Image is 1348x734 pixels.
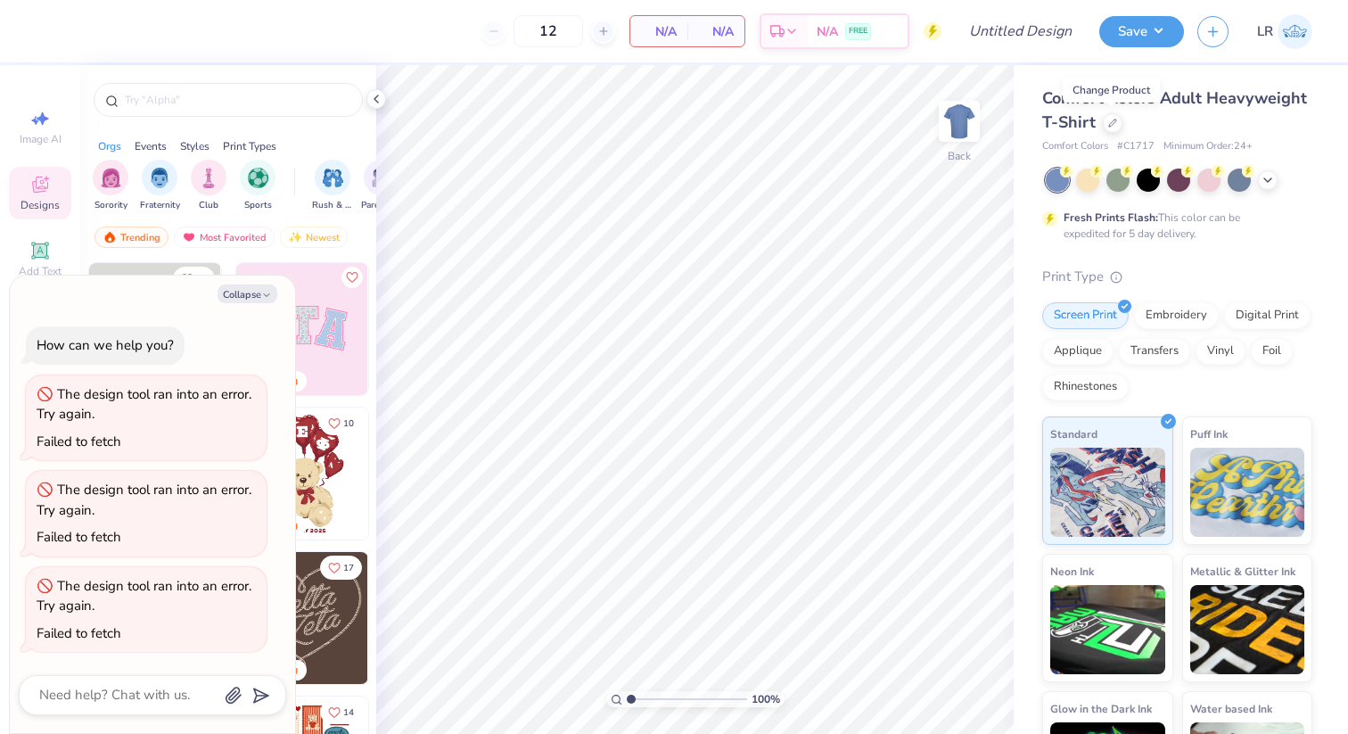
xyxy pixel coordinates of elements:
div: Rhinestones [1042,374,1129,400]
span: N/A [641,22,677,41]
img: Puff Ink [1190,448,1305,537]
span: Club [199,199,218,212]
div: The design tool ran into an error. Try again. [37,385,251,424]
span: Minimum Order: 24 + [1163,139,1253,154]
a: LR [1257,14,1312,49]
img: Standard [1050,448,1165,537]
span: Glow in the Dark Ink [1050,699,1152,718]
div: How can we help you? [37,336,174,354]
button: filter button [312,160,353,212]
span: 14 [343,708,354,717]
button: Like [341,267,363,288]
span: Fraternity [140,199,180,212]
div: Foil [1251,338,1293,365]
span: N/A [817,22,838,41]
span: Standard [1050,425,1097,443]
button: Like [320,411,362,435]
div: Events [135,138,167,154]
div: The design tool ran into an error. Try again. [37,481,251,519]
span: 100 % [752,691,780,707]
img: Parent's Weekend Image [372,168,392,188]
img: edfb13fc-0e43-44eb-bea2-bf7fc0dd67f9 [220,263,352,395]
button: filter button [140,160,180,212]
button: Collapse [218,285,277,303]
div: Styles [180,138,210,154]
div: Digital Print [1224,302,1311,329]
div: filter for Rush & Bid [312,160,353,212]
img: 587403a7-0594-4a7f-b2bd-0ca67a3ff8dd [236,408,368,540]
div: filter for Sports [240,160,275,212]
img: Back [941,103,977,139]
img: trending.gif [103,231,117,243]
div: Failed to fetch [37,433,121,450]
img: most_fav.gif [182,231,196,243]
div: Most Favorited [174,227,275,248]
input: Untitled Design [955,13,1086,49]
img: Club Image [199,168,218,188]
div: Transfers [1119,338,1190,365]
div: Applique [1042,338,1114,365]
button: filter button [93,160,128,212]
img: Sorority Image [101,168,121,188]
img: 3b9aba4f-e317-4aa7-a679-c95a879539bd [89,263,221,395]
button: Like [320,700,362,724]
div: filter for Parent's Weekend [361,160,402,212]
span: Neon Ink [1050,562,1094,581]
span: Comfort Colors Adult Heavyweight T-Shirt [1042,87,1307,133]
span: FREE [849,25,867,37]
div: Embroidery [1134,302,1219,329]
button: filter button [191,160,226,212]
div: This color can be expedited for 5 day delivery. [1064,210,1283,242]
span: N/A [698,22,734,41]
span: Metallic & Glitter Ink [1190,562,1295,581]
span: Parent's Weekend [361,199,402,212]
span: Sorority [95,199,127,212]
button: Like [173,267,215,291]
img: ead2b24a-117b-4488-9b34-c08fd5176a7b [367,552,499,684]
button: filter button [361,160,402,212]
div: Failed to fetch [37,624,121,642]
span: Designs [21,198,60,212]
div: Trending [95,227,168,248]
div: filter for Fraternity [140,160,180,212]
div: Orgs [98,138,121,154]
div: Newest [280,227,348,248]
button: Save [1099,16,1184,47]
img: Rush & Bid Image [323,168,343,188]
span: 17 [343,564,354,573]
div: filter for Sorority [93,160,128,212]
button: filter button [240,160,275,212]
input: Try "Alpha" [123,91,351,109]
img: Fraternity Image [150,168,169,188]
div: Print Type [1042,267,1312,287]
img: 9980f5e8-e6a1-4b4a-8839-2b0e9349023c [236,263,368,395]
input: – – [514,15,583,47]
div: Failed to fetch [37,528,121,546]
img: 12710c6a-dcc0-49ce-8688-7fe8d5f96fe2 [236,552,368,684]
strong: Fresh Prints Flash: [1064,210,1158,225]
img: 5ee11766-d822-42f5-ad4e-763472bf8dcf [367,263,499,395]
span: Add Text [19,264,62,278]
div: The design tool ran into an error. Try again. [37,577,251,615]
span: Sports [244,199,272,212]
img: Newest.gif [288,231,302,243]
img: Sports Image [248,168,268,188]
img: Metallic & Glitter Ink [1190,585,1305,674]
span: Comfort Colors [1042,139,1108,154]
div: Back [948,148,971,164]
div: filter for Club [191,160,226,212]
span: Puff Ink [1190,425,1228,443]
img: Lindsey Rawding [1278,14,1312,49]
div: Print Types [223,138,276,154]
img: e74243e0-e378-47aa-a400-bc6bcb25063a [367,408,499,540]
span: Image AI [20,132,62,146]
span: Rush & Bid [312,199,353,212]
img: Neon Ink [1050,585,1165,674]
button: Like [320,556,362,580]
div: Vinyl [1196,338,1245,365]
span: 10 [343,419,354,428]
div: Screen Print [1042,302,1129,329]
span: LR [1257,21,1273,42]
div: Change Product [1063,78,1160,103]
span: Water based Ink [1190,699,1272,718]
